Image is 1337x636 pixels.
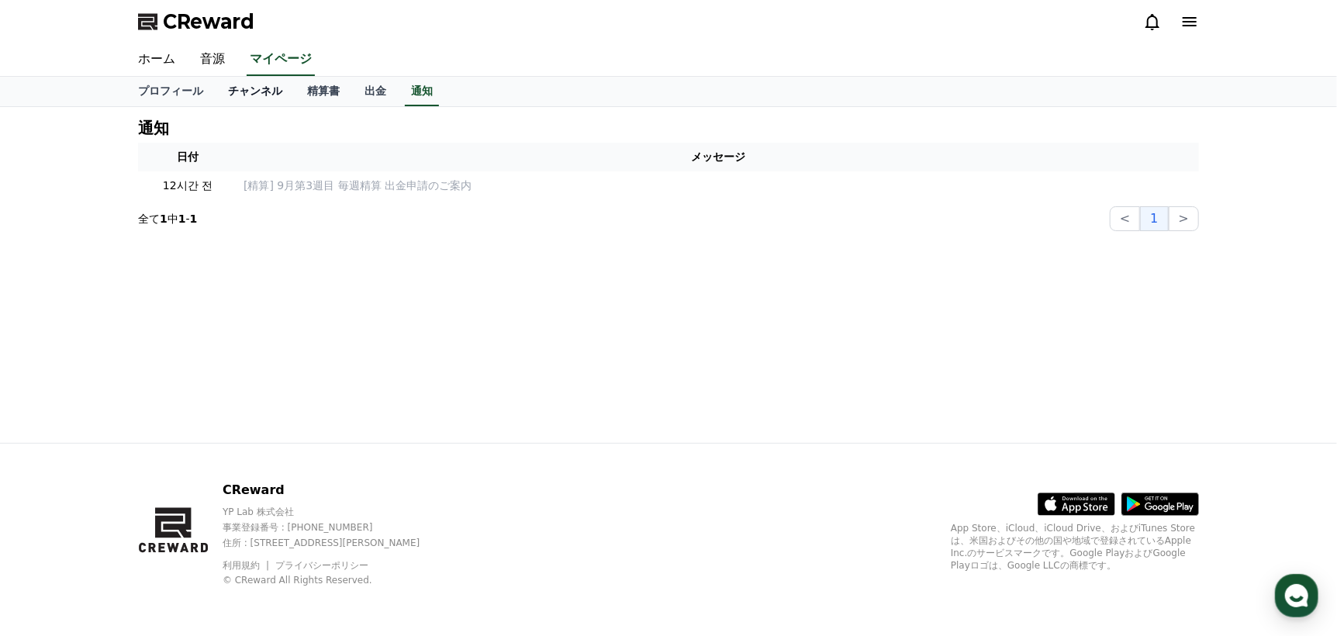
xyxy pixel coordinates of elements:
span: 設定 [240,515,258,527]
a: チャンネル [216,77,295,106]
a: 通知 [405,77,439,106]
p: App Store、iCloud、iCloud Drive、およびiTunes Storeは、米国およびその他の国や地域で登録されているApple Inc.のサービスマークです。Google P... [951,522,1199,572]
h4: 通知 [138,119,169,137]
p: 12시간 전 [144,178,231,194]
a: プライバシーポリシー [275,560,368,571]
p: © CReward All Rights Reserved. [223,574,447,586]
a: 音源 [188,43,237,76]
a: 出金 [352,77,399,106]
a: 設定 [200,492,298,531]
span: チャット [133,516,170,528]
p: YP Lab 株式会社 [223,506,447,518]
a: ホーム [5,492,102,531]
a: CReward [138,9,254,34]
a: ホーム [126,43,188,76]
strong: 1 [160,213,168,225]
a: マイページ [247,43,315,76]
p: 事業登録番号 : [PHONE_NUMBER] [223,521,447,534]
a: 精算書 [295,77,352,106]
p: 住所 : [STREET_ADDRESS][PERSON_NAME] [223,537,447,549]
a: [精算] 9月第3週目 毎週精算 出金申請のご案内 [244,178,1193,194]
strong: 1 [190,213,198,225]
th: メッセージ [237,143,1199,171]
button: 1 [1140,206,1168,231]
strong: 1 [178,213,186,225]
p: 全て 中 - [138,211,197,226]
a: チャット [102,492,200,531]
a: プロフィール [126,77,216,106]
button: < [1110,206,1140,231]
a: 利用規約 [223,560,271,571]
p: CReward [223,481,447,499]
span: ホーム [40,515,67,527]
span: CReward [163,9,254,34]
button: > [1169,206,1199,231]
th: 日付 [138,143,237,171]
